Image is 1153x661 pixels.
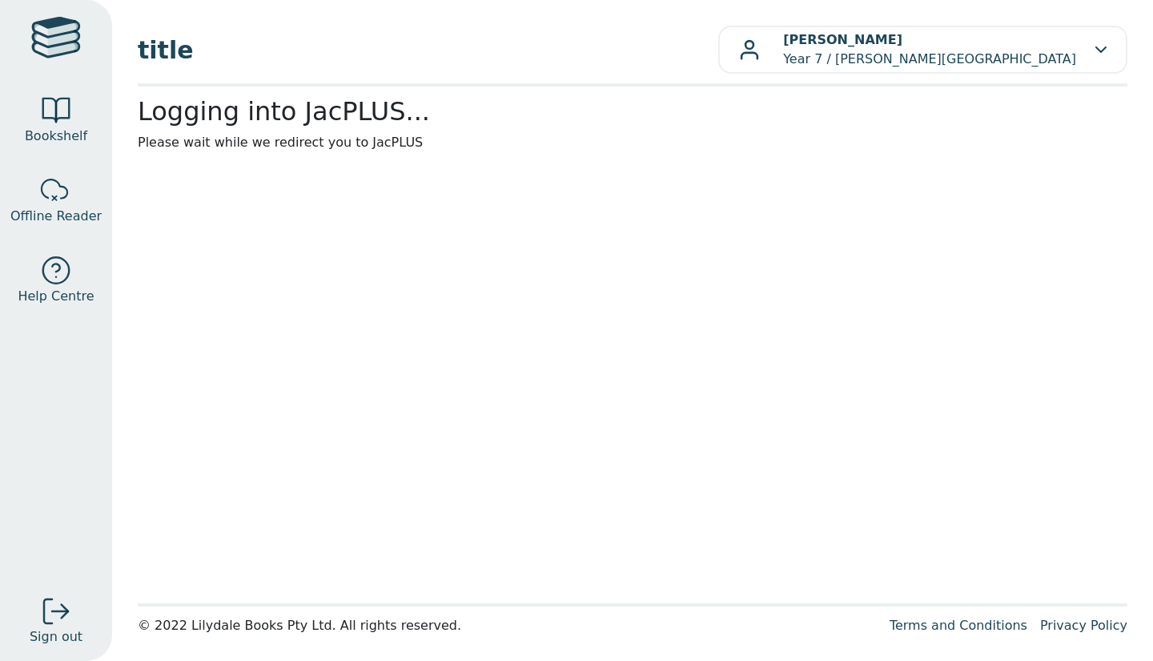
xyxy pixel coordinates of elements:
p: Please wait while we redirect you to JacPLUS [138,133,1127,152]
a: Terms and Conditions [890,618,1027,633]
p: Year 7 / [PERSON_NAME][GEOGRAPHIC_DATA] [783,30,1076,69]
a: Privacy Policy [1040,618,1127,633]
button: [PERSON_NAME]Year 7 / [PERSON_NAME][GEOGRAPHIC_DATA] [718,26,1127,74]
div: © 2022 Lilydale Books Pty Ltd. All rights reserved. [138,616,877,635]
span: Bookshelf [25,127,87,146]
h2: Logging into JacPLUS... [138,96,1127,127]
b: [PERSON_NAME] [783,32,902,47]
span: Help Centre [18,287,94,306]
span: title [138,32,718,68]
span: Sign out [30,627,82,647]
span: Offline Reader [10,207,102,226]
